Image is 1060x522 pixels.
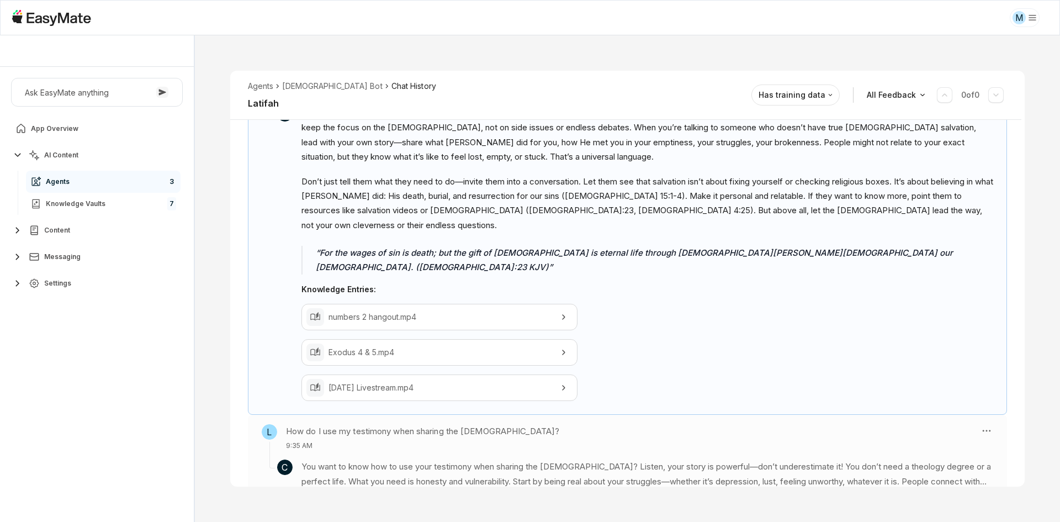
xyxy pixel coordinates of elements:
button: AI Content [11,144,183,166]
li: [DEMOGRAPHIC_DATA] Bot [282,80,382,92]
span: 3 [167,175,176,188]
h2: Latifah [248,97,279,110]
nav: breadcrumb [248,80,436,92]
p: [DATE] Livestream.mp4 [328,382,550,394]
p: First things first—don’t get caught up trying to win an argument or check off all their questions... [301,106,993,164]
a: App Overview [11,118,183,140]
p: Don’t just tell them what they need to do—invite them into a conversation. Let them see that salv... [301,175,993,233]
button: Settings [11,272,183,294]
button: All Feedback [862,85,932,106]
p: All Feedback [867,89,916,101]
button: Ask EasyMate anything [11,78,183,107]
button: Content [11,219,183,241]
span: Knowledge Vaults [46,199,105,208]
span: Chat History [391,80,436,92]
button: Messaging [11,246,183,268]
span: 7 [167,197,176,210]
a: Knowledge Vaults7 [26,193,181,215]
a: Agents3 [26,171,181,193]
span: L [262,424,277,440]
span: Agents [46,177,70,186]
span: Settings [44,279,71,288]
p: Has training data [759,89,825,101]
p: For the wages of sin is death; but the gift of [DEMOGRAPHIC_DATA] is eternal life through [DEMOGR... [316,246,993,275]
span: Content [44,226,70,235]
h3: How do I use my testimony when sharing the [DEMOGRAPHIC_DATA]? [286,424,559,439]
span: C [277,460,293,475]
span: Messaging [44,252,81,261]
li: Agents [248,80,274,92]
div: M [1013,11,1026,24]
p: numbers 2 hangout.mp4 [328,311,550,323]
p: Knowledge Entries: [301,283,993,295]
p: 9:35 AM [286,441,559,451]
button: Has training data [751,85,840,106]
span: AI Content [44,151,78,160]
p: You want to know how to use your testimony when sharing the [DEMOGRAPHIC_DATA]? Listen, your stor... [301,460,993,489]
span: App Overview [31,124,78,133]
p: Exodus 4 & 5.mp4 [328,346,550,358]
p: 0 of 0 [961,89,979,101]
